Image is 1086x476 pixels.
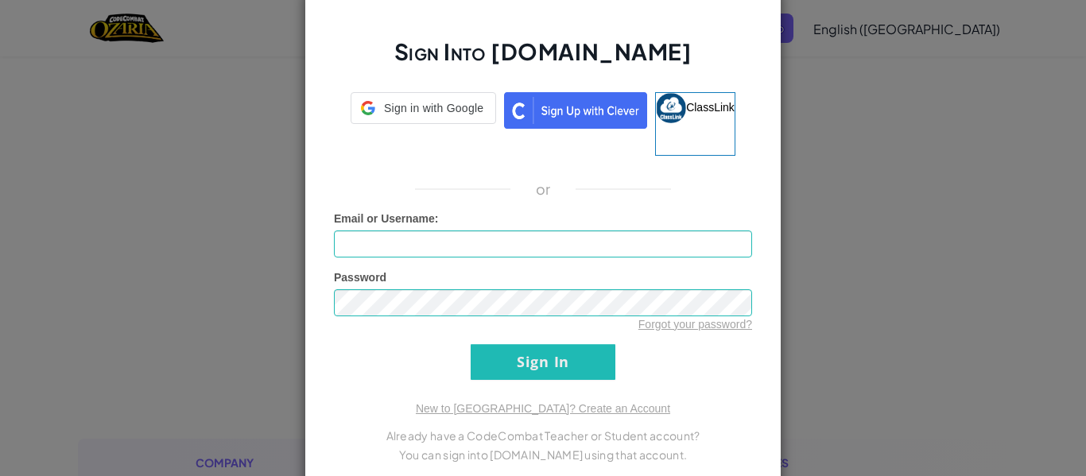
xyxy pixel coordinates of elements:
[504,92,647,129] img: clever_sso_button@2x.png
[351,92,496,156] a: Sign in with Google
[334,445,752,464] p: You can sign into [DOMAIN_NAME] using that account.
[351,92,496,124] div: Sign in with Google
[416,402,670,415] a: New to [GEOGRAPHIC_DATA]? Create an Account
[656,93,686,123] img: classlink-logo-small.png
[334,211,439,226] label: :
[334,271,386,284] span: Password
[382,100,486,116] span: Sign in with Google
[334,426,752,445] p: Already have a CodeCombat Teacher or Student account?
[334,212,435,225] span: Email or Username
[471,344,615,380] input: Sign In
[686,100,735,113] span: ClassLink
[334,37,752,83] h2: Sign Into [DOMAIN_NAME]
[638,318,752,331] a: Forgot your password?
[343,122,504,157] iframe: Sign in with Google Button
[536,180,551,199] p: or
